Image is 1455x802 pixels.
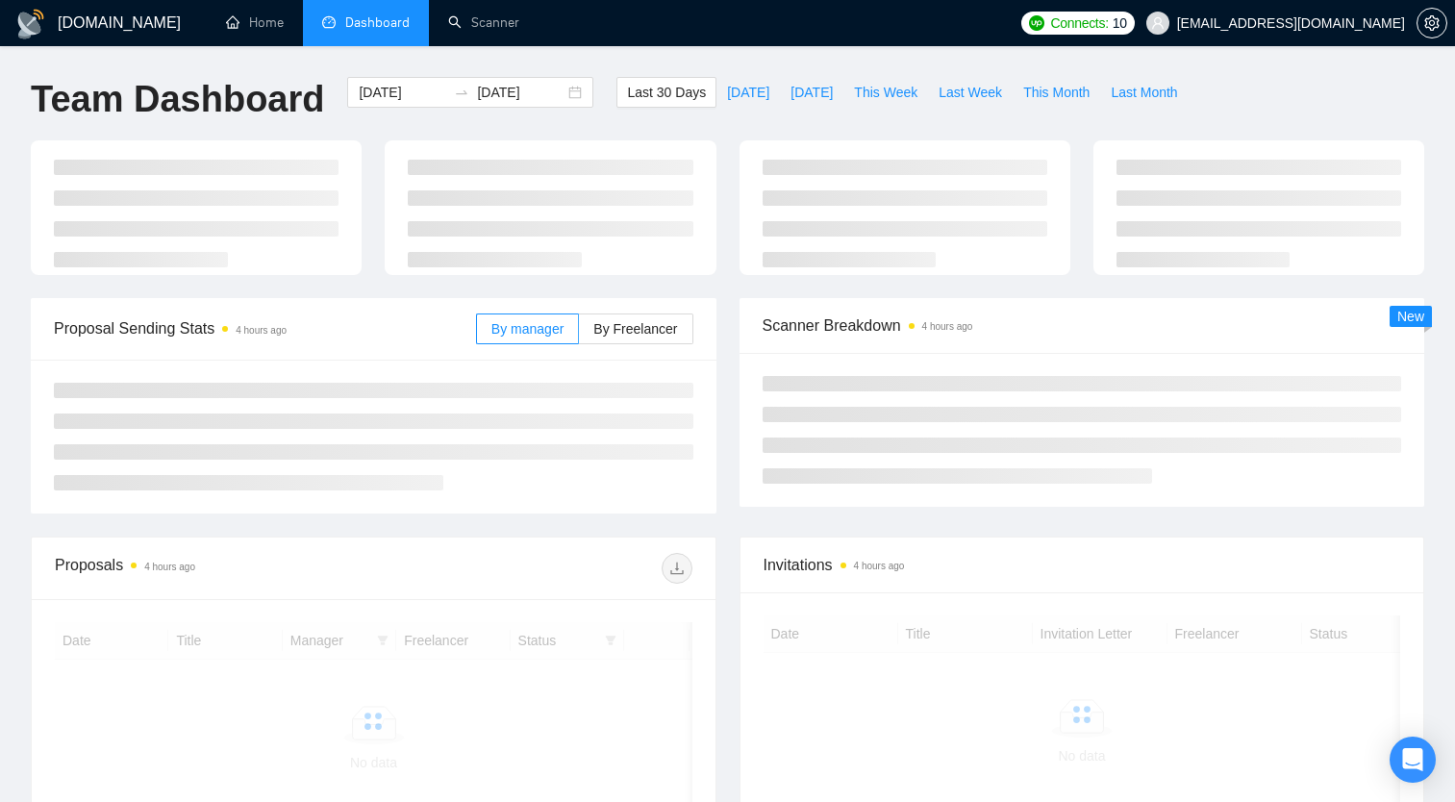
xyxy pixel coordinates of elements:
[454,85,469,100] span: to
[491,321,564,337] span: By manager
[727,82,769,103] span: [DATE]
[345,14,410,31] span: Dashboard
[922,321,973,332] time: 4 hours ago
[854,82,917,103] span: This Week
[764,553,1401,577] span: Invitations
[1151,16,1165,30] span: user
[144,562,195,572] time: 4 hours ago
[31,77,324,122] h1: Team Dashboard
[55,553,373,584] div: Proposals
[616,77,716,108] button: Last 30 Days
[1417,8,1447,38] button: setting
[593,321,677,337] span: By Freelancer
[780,77,843,108] button: [DATE]
[448,14,519,31] a: searchScanner
[1397,309,1424,324] span: New
[716,77,780,108] button: [DATE]
[1113,13,1127,34] span: 10
[1029,15,1044,31] img: upwork-logo.png
[1100,77,1188,108] button: Last Month
[1390,737,1436,783] div: Open Intercom Messenger
[1050,13,1108,34] span: Connects:
[939,82,1002,103] span: Last Week
[15,9,46,39] img: logo
[1013,77,1100,108] button: This Month
[928,77,1013,108] button: Last Week
[54,316,476,340] span: Proposal Sending Stats
[1023,82,1090,103] span: This Month
[322,15,336,29] span: dashboard
[477,82,564,103] input: End date
[454,85,469,100] span: swap-right
[854,561,905,571] time: 4 hours ago
[1417,15,1446,31] span: setting
[843,77,928,108] button: This Week
[236,325,287,336] time: 4 hours ago
[790,82,833,103] span: [DATE]
[763,313,1402,338] span: Scanner Breakdown
[1417,15,1447,31] a: setting
[359,82,446,103] input: Start date
[1111,82,1177,103] span: Last Month
[627,82,706,103] span: Last 30 Days
[226,14,284,31] a: homeHome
